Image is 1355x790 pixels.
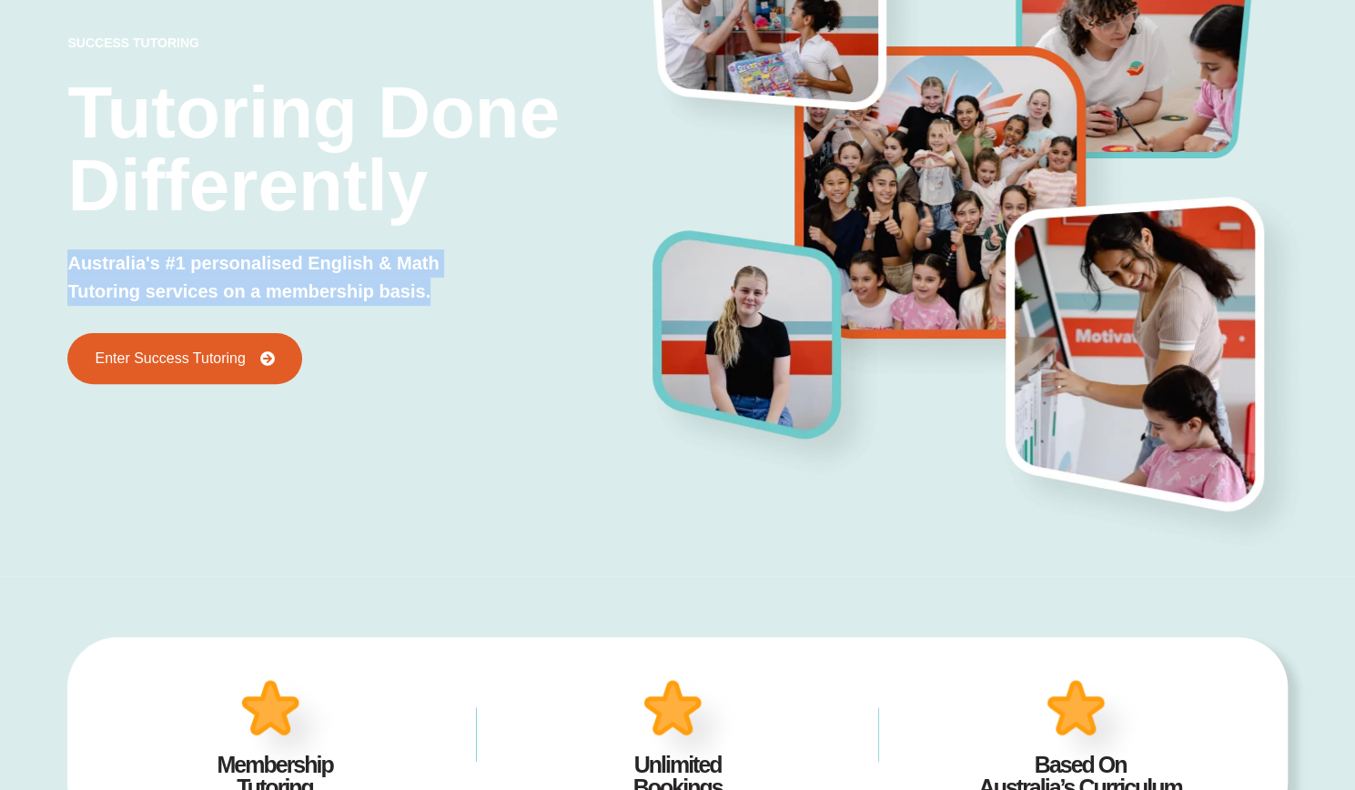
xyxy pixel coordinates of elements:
h2: Tutoring Done Differently [67,76,652,222]
iframe: Chat Widget [1052,584,1355,790]
p: success tutoring [67,36,652,49]
p: Australia's #1 personalised English & Math Tutoring services on a membership basis. [67,249,495,306]
span: Enter Success Tutoring [95,351,245,366]
a: Enter Success Tutoring [67,333,301,384]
